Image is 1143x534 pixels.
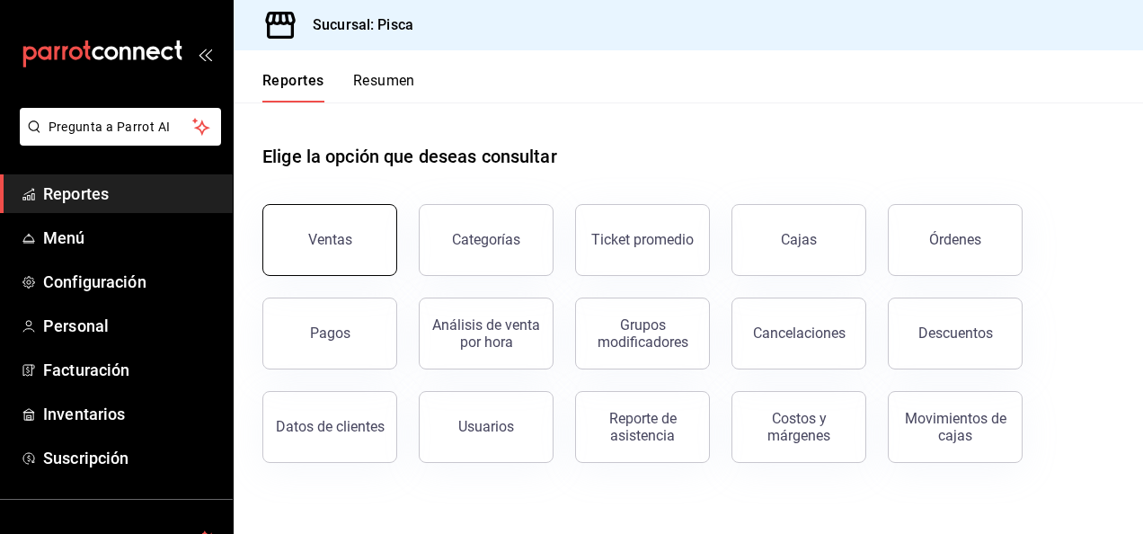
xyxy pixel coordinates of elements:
button: Datos de clientes [262,391,397,463]
div: Ventas [308,231,352,248]
div: Ticket promedio [591,231,694,248]
button: Órdenes [888,204,1023,276]
button: open_drawer_menu [198,47,212,61]
a: Pregunta a Parrot AI [13,130,221,149]
div: Categorías [452,231,520,248]
div: Cajas [781,229,818,251]
button: Movimientos de cajas [888,391,1023,463]
button: Ticket promedio [575,204,710,276]
div: Movimientos de cajas [899,410,1011,444]
button: Descuentos [888,298,1023,369]
span: Personal [43,314,218,338]
h1: Elige la opción que deseas consultar [262,143,557,170]
span: Facturación [43,358,218,382]
button: Cancelaciones [731,298,866,369]
button: Pregunta a Parrot AI [20,108,221,146]
button: Análisis de venta por hora [419,298,554,369]
div: Costos y márgenes [743,410,855,444]
div: Datos de clientes [276,418,385,435]
button: Grupos modificadores [575,298,710,369]
span: Menú [43,226,218,250]
span: Inventarios [43,402,218,426]
button: Pagos [262,298,397,369]
button: Usuarios [419,391,554,463]
span: Configuración [43,270,218,294]
div: Usuarios [458,418,514,435]
button: Categorías [419,204,554,276]
div: Análisis de venta por hora [430,316,542,351]
button: Ventas [262,204,397,276]
button: Costos y márgenes [731,391,866,463]
button: Resumen [353,72,415,102]
div: Grupos modificadores [587,316,698,351]
span: Pregunta a Parrot AI [49,118,193,137]
button: Reportes [262,72,324,102]
a: Cajas [731,204,866,276]
div: Descuentos [918,325,993,342]
h3: Sucursal: Pisca [298,14,413,36]
div: Reporte de asistencia [587,410,698,444]
div: Órdenes [929,231,981,248]
span: Suscripción [43,446,218,470]
button: Reporte de asistencia [575,391,710,463]
span: Reportes [43,182,218,206]
div: navigation tabs [262,72,415,102]
div: Cancelaciones [753,325,846,342]
div: Pagos [310,325,350,342]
